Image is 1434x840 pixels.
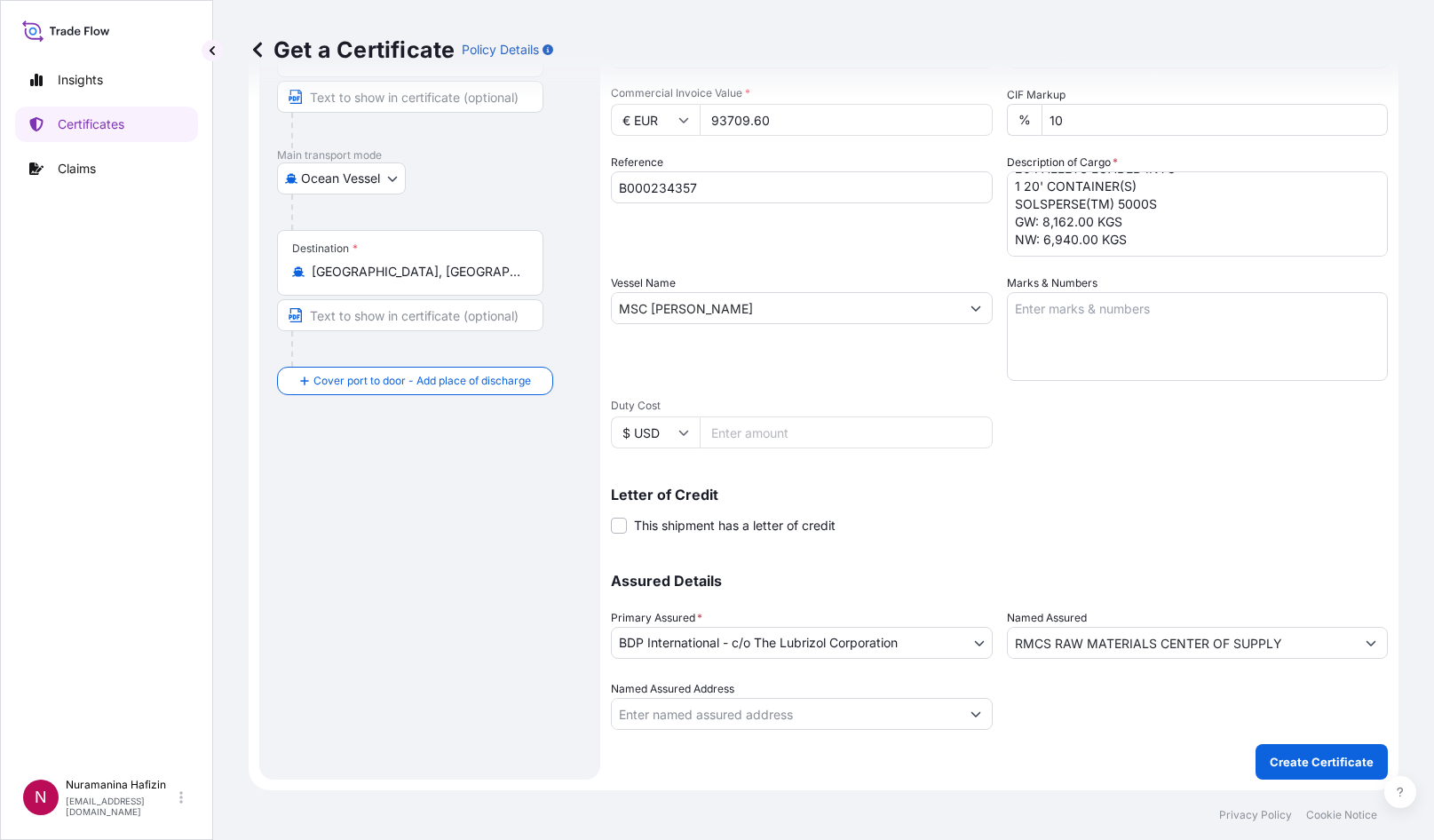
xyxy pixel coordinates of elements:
span: N [35,788,47,806]
button: Show suggestions [1355,627,1387,659]
button: Show suggestions [960,292,992,324]
p: Letter of Credit [611,487,1388,502]
label: Marks & Numbers [1007,274,1097,292]
span: Ocean Vessel [301,170,380,187]
input: Named Assured Address [612,698,960,730]
input: Text to appear on certificate [277,299,543,331]
p: Assured Details [611,574,1388,588]
span: Duty Cost [611,399,993,413]
label: Vessel Name [611,274,676,292]
p: Create Certificate [1270,753,1374,771]
button: Show suggestions [960,698,992,730]
p: [EMAIL_ADDRESS][DOMAIN_NAME] [66,796,176,817]
button: Cover port to door - Add place of discharge [277,367,553,395]
p: Nuramanina Hafizin [66,778,176,792]
span: BDP International - c/o The Lubrizol Corporation [619,634,898,652]
button: Create Certificate [1256,744,1388,780]
label: Named Assured [1007,609,1087,627]
input: Enter amount [700,104,993,136]
span: This shipment has a letter of credit [634,517,836,535]
input: Destination [312,263,521,281]
button: Select transport [277,162,406,194]
a: Insights [15,62,198,98]
input: Enter booking reference [611,171,993,203]
a: Claims [15,151,198,186]
input: Type to search vessel name or IMO [612,292,960,324]
a: Cookie Notice [1306,808,1377,822]
label: Named Assured Address [611,680,734,698]
a: Privacy Policy [1219,808,1292,822]
input: Enter percentage between 0 and 24% [1042,104,1389,136]
label: Reference [611,154,663,171]
p: Insights [58,71,103,89]
p: Main transport mode [277,148,582,162]
p: Claims [58,160,96,178]
p: Policy Details [462,41,539,59]
input: Enter amount [700,416,993,448]
span: Cover port to door - Add place of discharge [313,372,531,390]
label: Description of Cargo [1007,154,1118,171]
div: Destination [292,242,358,256]
span: Primary Assured [611,609,702,627]
a: Certificates [15,107,198,142]
input: Assured Name [1008,627,1356,659]
div: % [1007,104,1042,136]
button: BDP International - c/o The Lubrizol Corporation [611,627,993,659]
p: Get a Certificate [249,36,455,64]
p: Certificates [58,115,124,133]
